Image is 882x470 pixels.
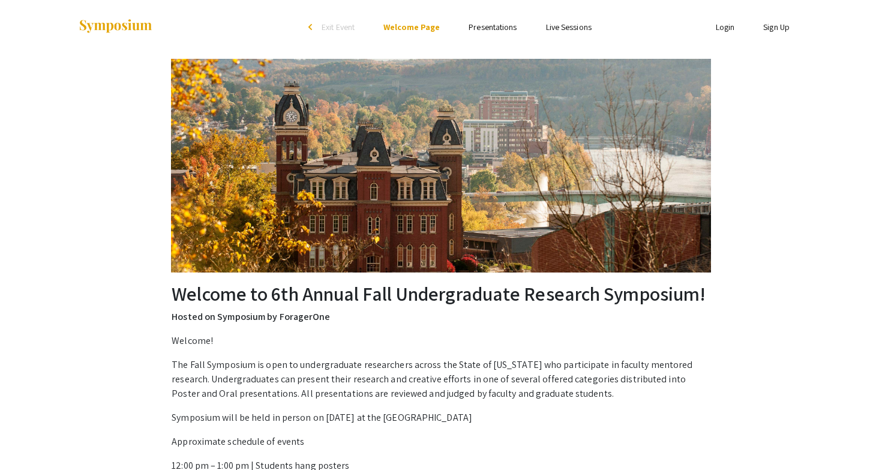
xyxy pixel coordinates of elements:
a: Sign Up [763,22,790,32]
span: Exit Event [322,22,355,32]
h2: Welcome to 6th Annual Fall Undergraduate Research Symposium! [172,282,710,305]
p: Approximate schedule of events [172,435,710,449]
img: 6th Annual Fall Undergraduate Research Symposium [171,59,711,273]
p: Hosted on Symposium by ForagerOne [172,310,710,324]
a: Live Sessions [546,22,592,32]
a: Presentations [469,22,517,32]
p: Symposium will be held in person on [DATE] at the [GEOGRAPHIC_DATA] [172,411,710,425]
div: arrow_back_ios [308,23,316,31]
p: Welcome! [172,334,710,348]
a: Login [716,22,735,32]
img: Symposium by ForagerOne [78,19,153,35]
p: The Fall Symposium is open to undergraduate researchers across the State of [US_STATE] who partic... [172,358,710,401]
a: Welcome Page [383,22,440,32]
